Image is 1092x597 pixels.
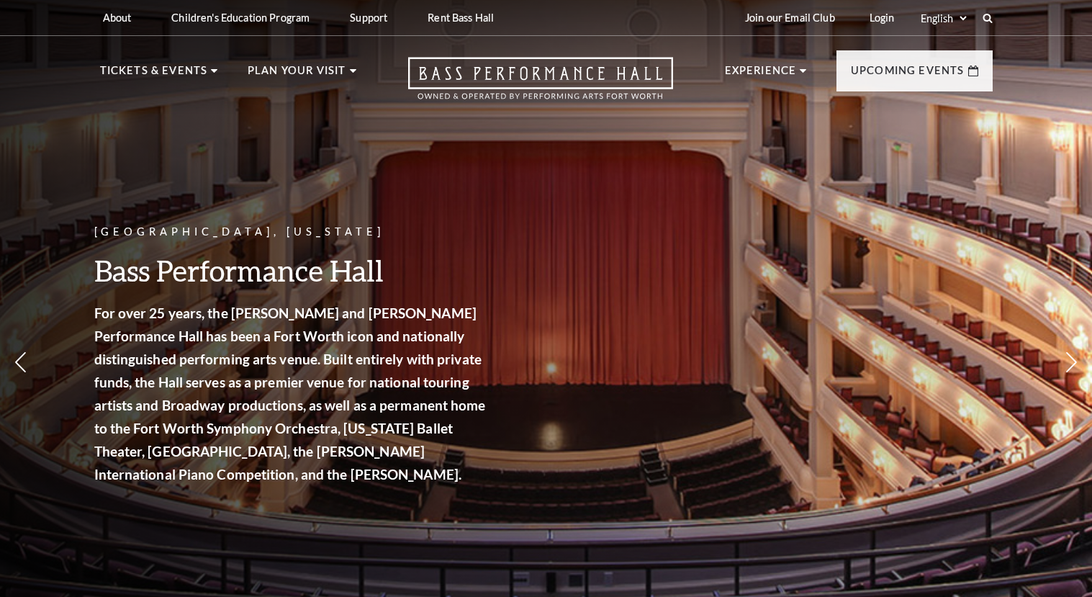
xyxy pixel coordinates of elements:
[100,62,208,88] p: Tickets & Events
[94,223,490,241] p: [GEOGRAPHIC_DATA], [US_STATE]
[171,12,310,24] p: Children's Education Program
[918,12,969,25] select: Select:
[851,62,965,88] p: Upcoming Events
[350,12,387,24] p: Support
[94,252,490,289] h3: Bass Performance Hall
[428,12,494,24] p: Rent Bass Hall
[94,305,486,482] strong: For over 25 years, the [PERSON_NAME] and [PERSON_NAME] Performance Hall has been a Fort Worth ico...
[725,62,797,88] p: Experience
[248,62,346,88] p: Plan Your Visit
[103,12,132,24] p: About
